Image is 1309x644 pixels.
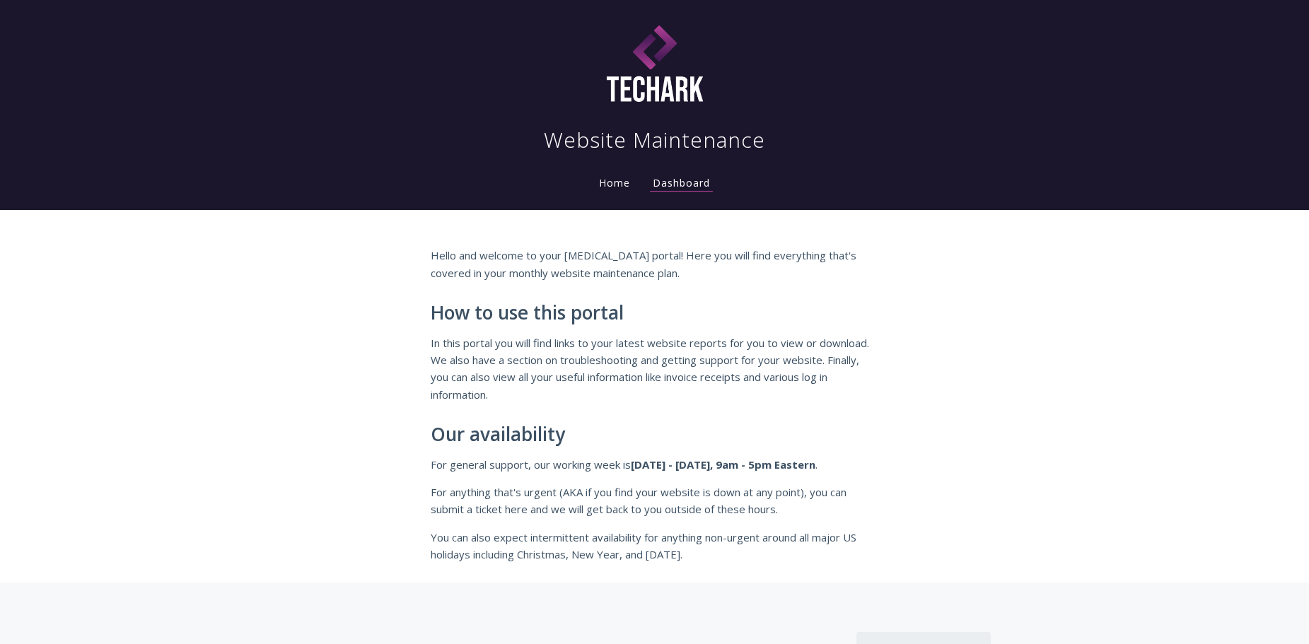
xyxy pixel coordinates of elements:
[631,457,815,472] strong: [DATE] - [DATE], 9am - 5pm Eastern
[596,176,633,189] a: Home
[431,424,879,445] h2: Our availability
[431,484,879,518] p: For anything that's urgent (AKA if you find your website is down at any point), you can submit a ...
[431,529,879,563] p: You can also expect intermittent availability for anything non-urgent around all major US holiday...
[431,456,879,473] p: For general support, our working week is .
[431,247,879,281] p: Hello and welcome to your [MEDICAL_DATA] portal! Here you will find everything that's covered in ...
[650,176,713,192] a: Dashboard
[431,334,879,404] p: In this portal you will find links to your latest website reports for you to view or download. We...
[544,126,765,154] h1: Website Maintenance
[431,303,879,324] h2: How to use this portal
